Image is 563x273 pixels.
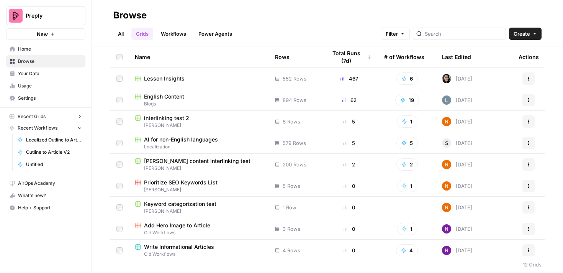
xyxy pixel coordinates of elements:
[135,222,263,236] a: Add Hero Image to ArticleOld Workflows
[327,161,372,168] div: 2
[442,224,451,234] img: kedmmdess6i2jj5txyq6cw0yj4oc
[144,200,216,208] span: Keyword categorization test
[442,246,451,255] img: kedmmdess6i2jj5txyq6cw0yj4oc
[327,139,372,147] div: 5
[135,136,263,150] a: AI for non-English languagesLocalization
[514,30,530,38] span: Create
[6,189,85,202] button: What's new?
[283,204,296,211] span: 1 Row
[113,9,147,21] div: Browse
[283,247,300,254] span: 4 Rows
[135,208,263,215] span: [PERSON_NAME]
[283,161,306,168] span: 200 Rows
[6,43,85,55] a: Home
[327,182,372,190] div: 0
[6,177,85,189] a: AirOps Academy
[386,30,398,38] span: Filter
[442,95,472,105] div: [DATE]
[327,118,372,125] div: 5
[442,117,451,126] img: c37vr20y5fudypip844bb0rvyfb7
[144,222,210,229] span: Add Hero Image to Article
[6,80,85,92] a: Usage
[9,9,23,23] img: Preply Logo
[6,28,85,40] button: New
[144,179,218,186] span: Prioritize SEO Keywords List
[144,157,250,165] span: [PERSON_NAME] content interlinking test
[519,46,539,67] div: Actions
[144,75,185,82] span: Lesson Insights
[14,134,85,146] a: Localized Outline to Article
[135,122,263,129] span: [PERSON_NAME]
[425,30,502,38] input: Search
[442,46,471,67] div: Last Edited
[135,186,263,193] span: [PERSON_NAME]
[396,137,418,149] button: 5
[194,28,237,40] a: Power Agents
[397,115,417,128] button: 1
[135,243,263,258] a: Write Informational ArticlesOld Workflows
[135,200,263,215] a: Keyword categorization test[PERSON_NAME]
[442,181,472,191] div: [DATE]
[327,46,372,67] div: Total Runs (7d)
[442,138,472,148] div: [DATE]
[442,246,472,255] div: [DATE]
[135,114,263,129] a: interlinking test 2[PERSON_NAME]
[396,158,418,171] button: 2
[18,58,82,65] span: Browse
[442,224,472,234] div: [DATE]
[18,82,82,89] span: Usage
[26,12,72,20] span: Preply
[135,75,263,82] a: Lesson Insights
[381,28,410,40] button: Filter
[6,6,85,25] button: Workspace: Preply
[442,160,472,169] div: [DATE]
[135,251,263,258] span: Old Workflows
[18,113,46,120] span: Recent Grids
[18,125,57,132] span: Recent Workflows
[283,139,306,147] span: 579 Rows
[7,190,85,201] div: What's new?
[275,46,290,67] div: Rows
[395,94,419,106] button: 19
[6,111,85,122] button: Recent Grids
[18,70,82,77] span: Your Data
[144,243,214,251] span: Write Informational Articles
[26,161,82,168] span: Untitled
[135,229,263,236] span: Old Workflows
[442,74,451,83] img: 0od0somutai3rosqwdkhgswflu93
[26,149,82,156] span: Outline to Article V2
[283,182,300,190] span: 5 Rows
[283,96,306,104] span: 894 Rows
[442,203,451,212] img: c37vr20y5fudypip844bb0rvyfb7
[442,181,451,191] img: c37vr20y5fudypip844bb0rvyfb7
[6,55,85,67] a: Browse
[6,67,85,80] a: Your Data
[442,74,472,83] div: [DATE]
[327,225,372,233] div: 0
[18,204,82,211] span: Help + Support
[442,95,451,105] img: lv9aeu8m5xbjlu53qhb6bdsmtbjy
[135,46,263,67] div: Name
[14,158,85,171] a: Untitled
[18,95,82,102] span: Settings
[283,225,300,233] span: 3 Rows
[135,100,263,107] span: Blogs
[144,114,189,122] span: interlinking test 2
[135,165,263,172] span: [PERSON_NAME]
[384,46,424,67] div: # of Workflows
[18,46,82,53] span: Home
[144,93,184,100] span: English Content
[396,72,418,85] button: 6
[397,223,417,235] button: 1
[327,247,372,254] div: 0
[442,117,472,126] div: [DATE]
[6,122,85,134] button: Recent Workflows
[6,202,85,214] button: Help + Support
[445,139,448,147] span: S
[135,157,263,172] a: [PERSON_NAME] content interlinking test[PERSON_NAME]
[523,261,542,268] div: 12 Grids
[135,93,263,107] a: English ContentBlogs
[26,136,82,143] span: Localized Outline to Article
[327,204,372,211] div: 0
[131,28,153,40] a: Grids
